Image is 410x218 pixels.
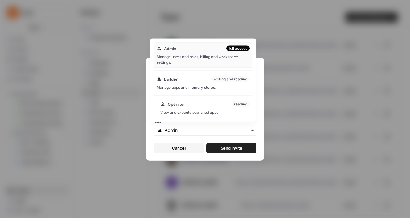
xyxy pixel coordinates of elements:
[232,101,250,107] div: reading
[154,119,161,124] span: Role
[165,127,252,133] input: Admin
[206,143,256,153] button: Send invite
[211,76,250,82] div: writing and reading
[160,110,250,115] div: View and execute published apps.
[157,85,250,90] div: Manage apps and memory stores.
[172,145,186,151] span: Cancel
[226,46,250,51] div: full access
[221,145,242,151] span: Send invite
[168,101,185,107] span: Operator
[157,54,250,65] div: Manage users and roles, billing and workspace settings.
[164,45,176,52] span: Admin
[164,76,178,82] span: Builder
[154,143,204,153] button: Cancel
